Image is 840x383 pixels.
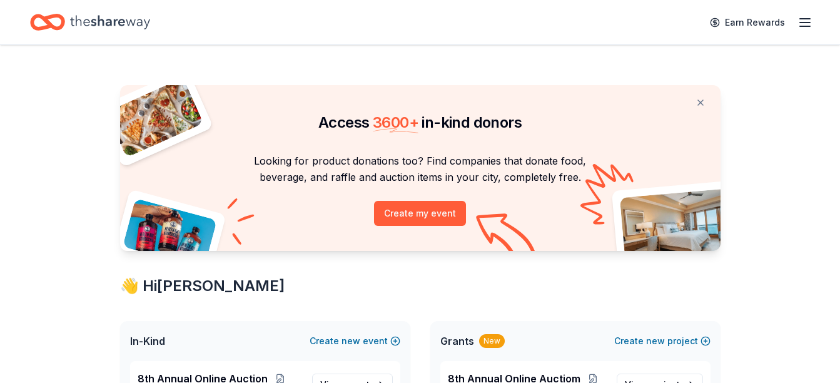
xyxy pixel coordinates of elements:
[120,276,721,296] div: 👋 Hi [PERSON_NAME]
[318,113,522,131] span: Access in-kind donors
[106,78,203,158] img: Pizza
[135,153,706,186] p: Looking for product donations too? Find companies that donate food, beverage, and raffle and auct...
[373,113,418,131] span: 3600 +
[702,11,792,34] a: Earn Rewards
[374,201,466,226] button: Create my event
[614,334,711,349] button: Createnewproject
[440,334,474,349] span: Grants
[310,334,400,349] button: Createnewevent
[130,334,165,349] span: In-Kind
[479,334,505,348] div: New
[476,213,539,260] img: Curvy arrow
[30,8,150,37] a: Home
[646,334,665,349] span: new
[342,334,360,349] span: new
